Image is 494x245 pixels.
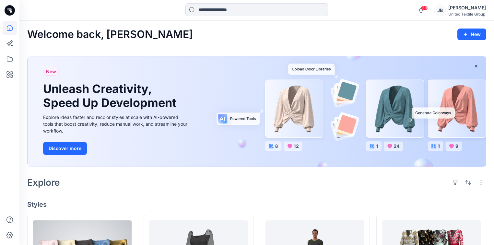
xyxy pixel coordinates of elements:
div: United Textile Group [448,12,486,17]
button: Discover more [43,142,87,155]
h1: Unleash Creativity, Speed Up Development [43,82,179,110]
div: JB [434,5,446,16]
div: [PERSON_NAME] [448,4,486,12]
button: New [457,29,486,40]
span: New [46,68,56,76]
div: Explore ideas faster and recolor styles at scale with AI-powered tools that boost creativity, red... [43,114,189,134]
h2: Welcome back, [PERSON_NAME] [27,29,193,41]
h2: Explore [27,177,60,188]
h4: Styles [27,201,486,208]
a: Discover more [43,142,189,155]
span: 30 [421,6,428,11]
